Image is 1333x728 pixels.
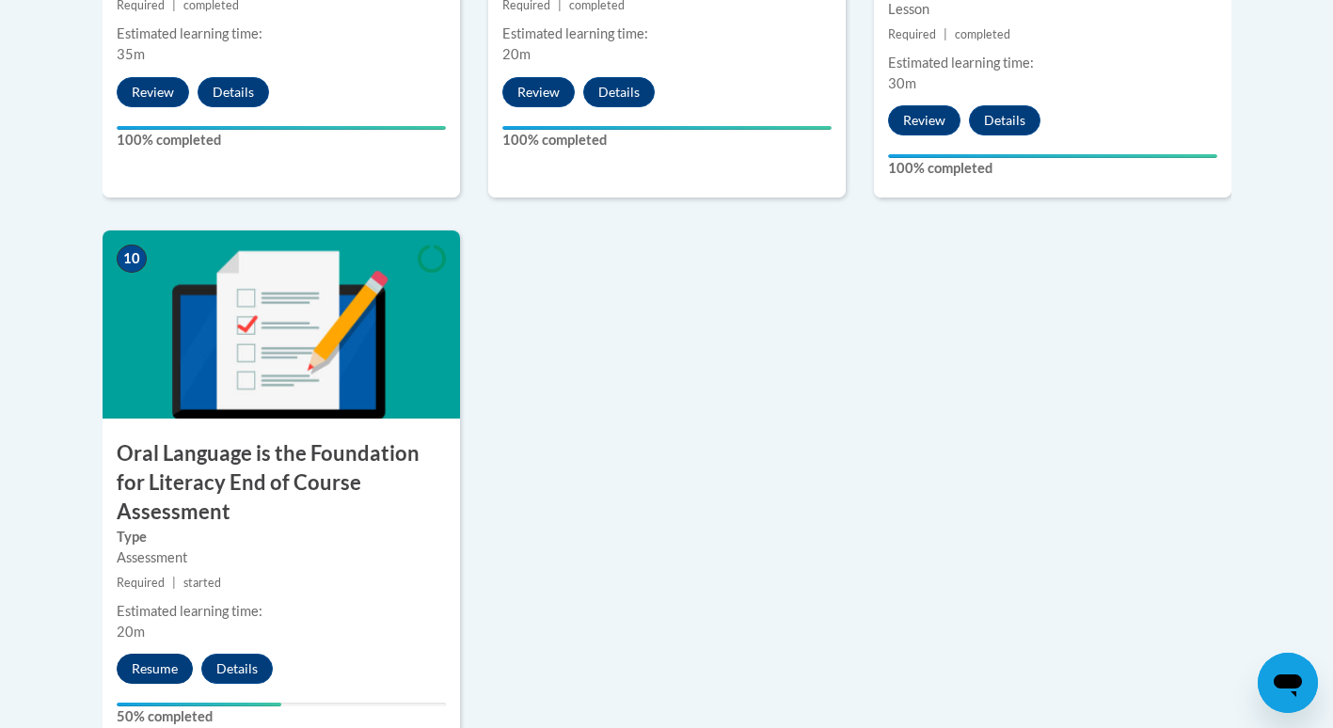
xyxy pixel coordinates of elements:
[502,126,832,130] div: Your progress
[103,230,460,419] img: Course Image
[502,77,575,107] button: Review
[198,77,269,107] button: Details
[1258,653,1318,713] iframe: Button to launch messaging window
[117,547,446,568] div: Assessment
[117,245,147,273] span: 10
[888,27,936,41] span: Required
[502,130,832,150] label: 100% completed
[955,27,1010,41] span: completed
[888,53,1217,73] div: Estimated learning time:
[117,624,145,640] span: 20m
[888,105,960,135] button: Review
[117,706,446,727] label: 50% completed
[117,77,189,107] button: Review
[117,654,193,684] button: Resume
[888,158,1217,179] label: 100% completed
[201,654,273,684] button: Details
[944,27,947,41] span: |
[502,24,832,44] div: Estimated learning time:
[583,77,655,107] button: Details
[117,130,446,150] label: 100% completed
[117,24,446,44] div: Estimated learning time:
[117,703,281,706] div: Your progress
[172,576,176,590] span: |
[888,75,916,91] span: 30m
[117,527,446,547] label: Type
[969,105,1040,135] button: Details
[117,601,446,622] div: Estimated learning time:
[103,439,460,526] h3: Oral Language is the Foundation for Literacy End of Course Assessment
[117,46,145,62] span: 35m
[183,576,221,590] span: started
[117,126,446,130] div: Your progress
[888,154,1217,158] div: Your progress
[502,46,531,62] span: 20m
[117,576,165,590] span: Required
